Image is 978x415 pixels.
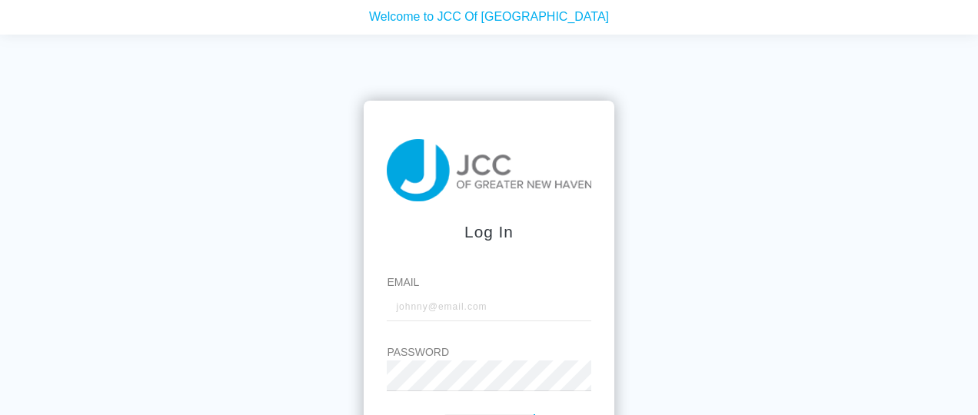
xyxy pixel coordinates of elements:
[387,220,590,244] div: Log In
[387,290,590,321] input: johnny@email.com
[387,344,590,360] label: Password
[387,274,590,290] label: Email
[12,3,966,22] p: Welcome to JCC Of [GEOGRAPHIC_DATA]
[387,139,590,202] img: taiji-logo.png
